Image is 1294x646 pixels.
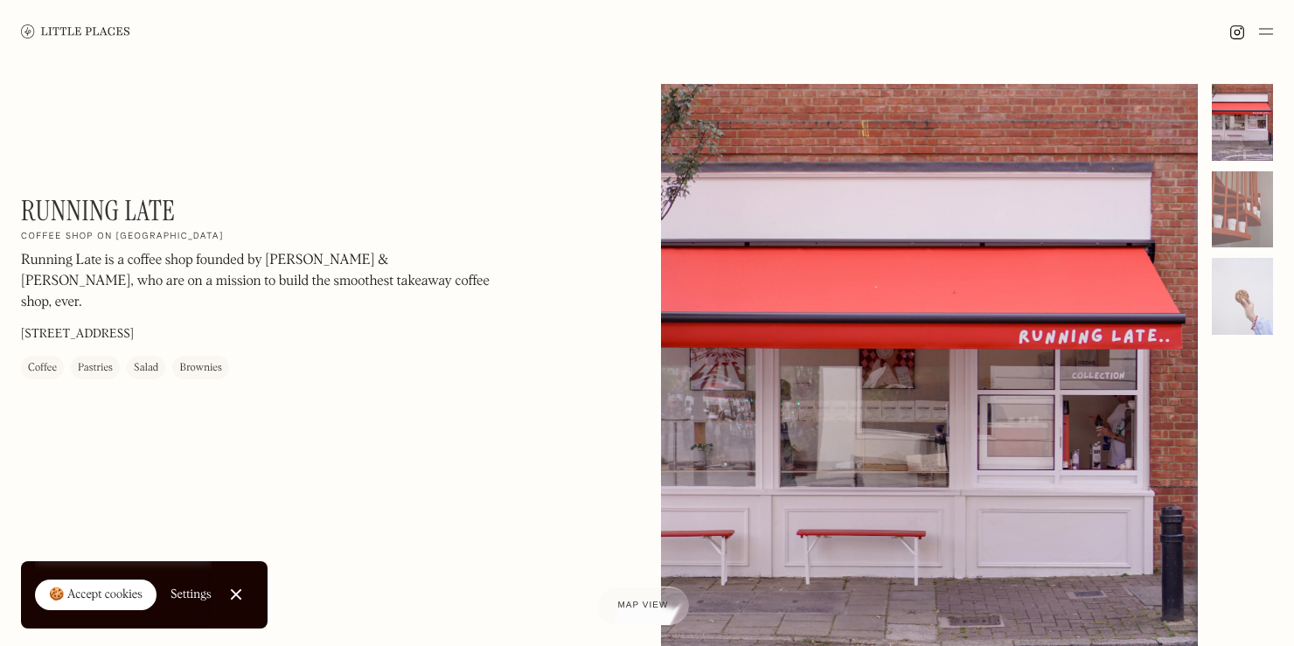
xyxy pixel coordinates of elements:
[49,587,143,604] div: 🍪 Accept cookies
[21,194,175,227] h1: Running Late
[21,325,134,344] p: [STREET_ADDRESS]
[219,577,254,612] a: Close Cookie Popup
[170,588,212,601] div: Settings
[597,587,690,625] a: Map view
[21,250,493,313] p: Running Late is a coffee shop founded by [PERSON_NAME] & [PERSON_NAME], who are on a mission to b...
[35,580,157,611] a: 🍪 Accept cookies
[28,359,57,377] div: Coffee
[21,231,224,243] h2: Coffee shop on [GEOGRAPHIC_DATA]
[134,359,158,377] div: Salad
[179,359,221,377] div: Brownies
[78,359,113,377] div: Pastries
[618,601,669,610] span: Map view
[170,575,212,615] a: Settings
